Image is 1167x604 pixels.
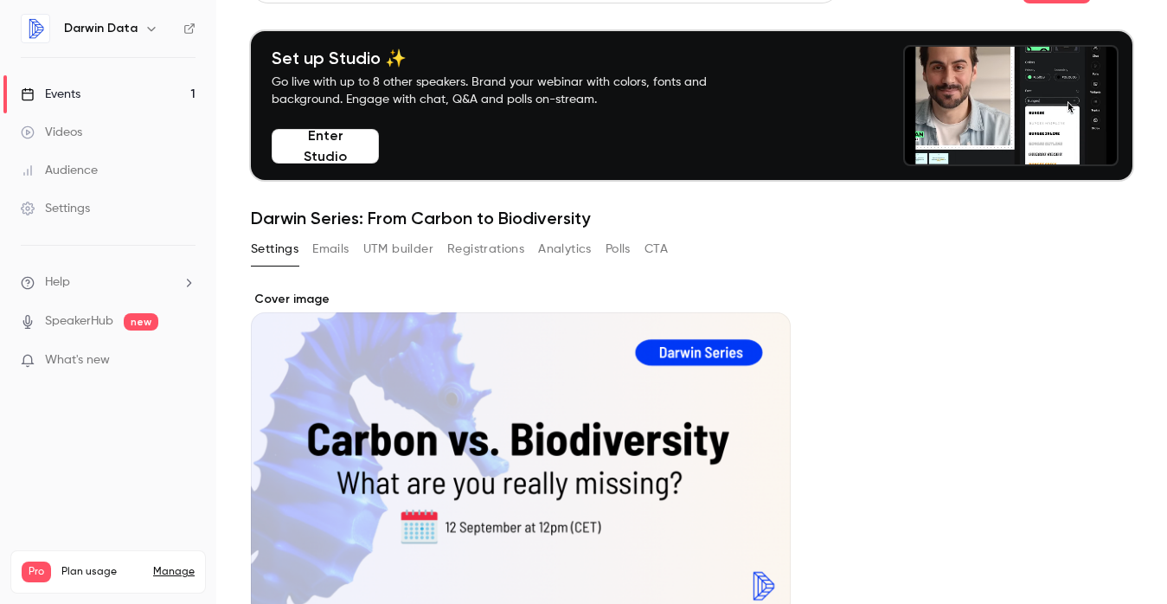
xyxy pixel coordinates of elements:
button: Enter Studio [272,129,379,164]
h6: Darwin Data [64,20,138,37]
div: Videos [21,124,82,141]
span: Pro [22,562,51,582]
button: Emails [312,235,349,263]
a: Manage [153,565,195,579]
button: Analytics [538,235,592,263]
span: What's new [45,351,110,369]
span: new [124,313,158,331]
button: Registrations [447,235,524,263]
button: Polls [606,235,631,263]
h4: Set up Studio ✨ [272,48,747,68]
a: SpeakerHub [45,312,113,331]
p: Go live with up to 8 other speakers. Brand your webinar with colors, fonts and background. Engage... [272,74,747,108]
button: UTM builder [363,235,433,263]
div: Settings [21,200,90,217]
div: Audience [21,162,98,179]
button: Settings [251,235,298,263]
div: Events [21,86,80,103]
h1: Darwin Series: From Carbon to Biodiversity [251,208,1132,228]
label: Cover image [251,291,791,308]
li: help-dropdown-opener [21,273,196,292]
img: Darwin Data [22,15,49,42]
span: Plan usage [61,565,143,579]
button: CTA [644,235,668,263]
span: Help [45,273,70,292]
